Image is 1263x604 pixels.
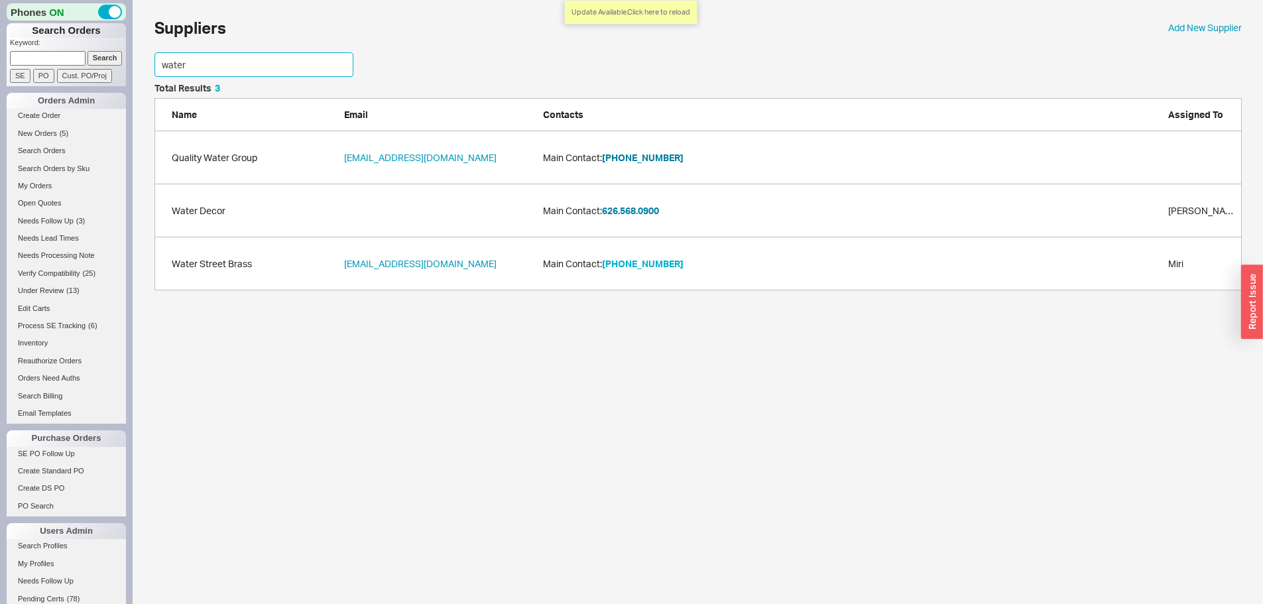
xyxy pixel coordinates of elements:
span: New Orders [18,129,57,137]
a: Needs Follow Up [7,574,126,588]
span: ON [49,5,64,19]
h1: Suppliers [154,20,226,36]
span: ( 6 ) [88,322,97,330]
span: Under Review [18,286,64,294]
a: Needs Processing Note [7,249,126,263]
span: 3 [215,82,220,93]
a: Email Templates [7,406,126,420]
a: Inventory [7,336,126,350]
span: Name [172,109,197,120]
span: Email [344,109,368,120]
span: ( 78 ) [67,595,80,603]
input: Enter Search [154,52,353,77]
a: Reauthorize Orders [7,354,126,368]
a: Create Standard PO [7,464,126,478]
a: Needs Lead Times [7,231,126,245]
span: ( 5 ) [60,129,68,137]
a: Create Order [7,109,126,123]
a: [EMAIL_ADDRESS][DOMAIN_NAME] [344,257,497,271]
a: SE PO Follow Up [7,447,126,461]
a: New Orders(5) [7,127,126,141]
input: SE [10,69,30,83]
span: Contacts [543,109,583,120]
div: Miri [1168,257,1234,271]
button: [PHONE_NUMBER] [602,257,684,271]
span: ( 13 ) [66,286,80,294]
div: Chaya [1168,204,1234,217]
h1: Search Orders [7,23,126,38]
span: Process SE Tracking [18,322,86,330]
a: Search Orders [7,144,126,158]
a: Edit Carts [7,302,126,316]
a: [EMAIL_ADDRESS][DOMAIN_NAME] [344,151,497,164]
span: Needs Processing Note [18,251,95,259]
span: Main Contact: [543,204,775,217]
a: Needs Follow Up(3) [7,214,126,228]
div: Purchase Orders [7,430,126,446]
span: Pending Certs [18,595,64,603]
div: Users Admin [7,523,126,539]
span: Needs Follow Up [18,577,74,585]
span: ( 25 ) [83,269,96,277]
span: Needs Follow Up [18,217,74,225]
a: Under Review(13) [7,284,126,298]
a: Create DS PO [7,481,126,495]
a: Add New Supplier [1168,21,1242,34]
a: My Orders [7,179,126,193]
button: 626.568.0900 [602,204,659,217]
a: Orders Need Auths [7,371,126,385]
span: Main Contact: [543,151,775,164]
div: grid [154,131,1242,290]
p: Keyword: [10,38,126,51]
a: My Profiles [7,557,126,571]
a: PO Search [7,499,126,513]
a: Search Profiles [7,539,126,553]
span: Main Contact: [543,257,775,271]
a: Verify Compatibility(25) [7,267,126,280]
a: Search Billing [7,389,126,403]
span: ( 3 ) [76,217,85,225]
div: Orders Admin [7,93,126,109]
span: Verify Compatibility [18,269,80,277]
span: Assigned To [1168,109,1223,120]
input: Cust. PO/Proj [57,69,112,83]
a: Quality Water Group [172,151,257,164]
div: Phones [7,3,126,21]
input: Search [88,51,123,65]
a: Water Street Brass [172,257,252,271]
a: Search Orders by Sku [7,162,126,176]
a: Open Quotes [7,196,126,210]
a: Process SE Tracking(6) [7,319,126,333]
h5: Total Results [154,84,220,93]
a: Water Decor [172,204,225,217]
button: [PHONE_NUMBER] [602,151,684,164]
input: PO [33,69,54,83]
